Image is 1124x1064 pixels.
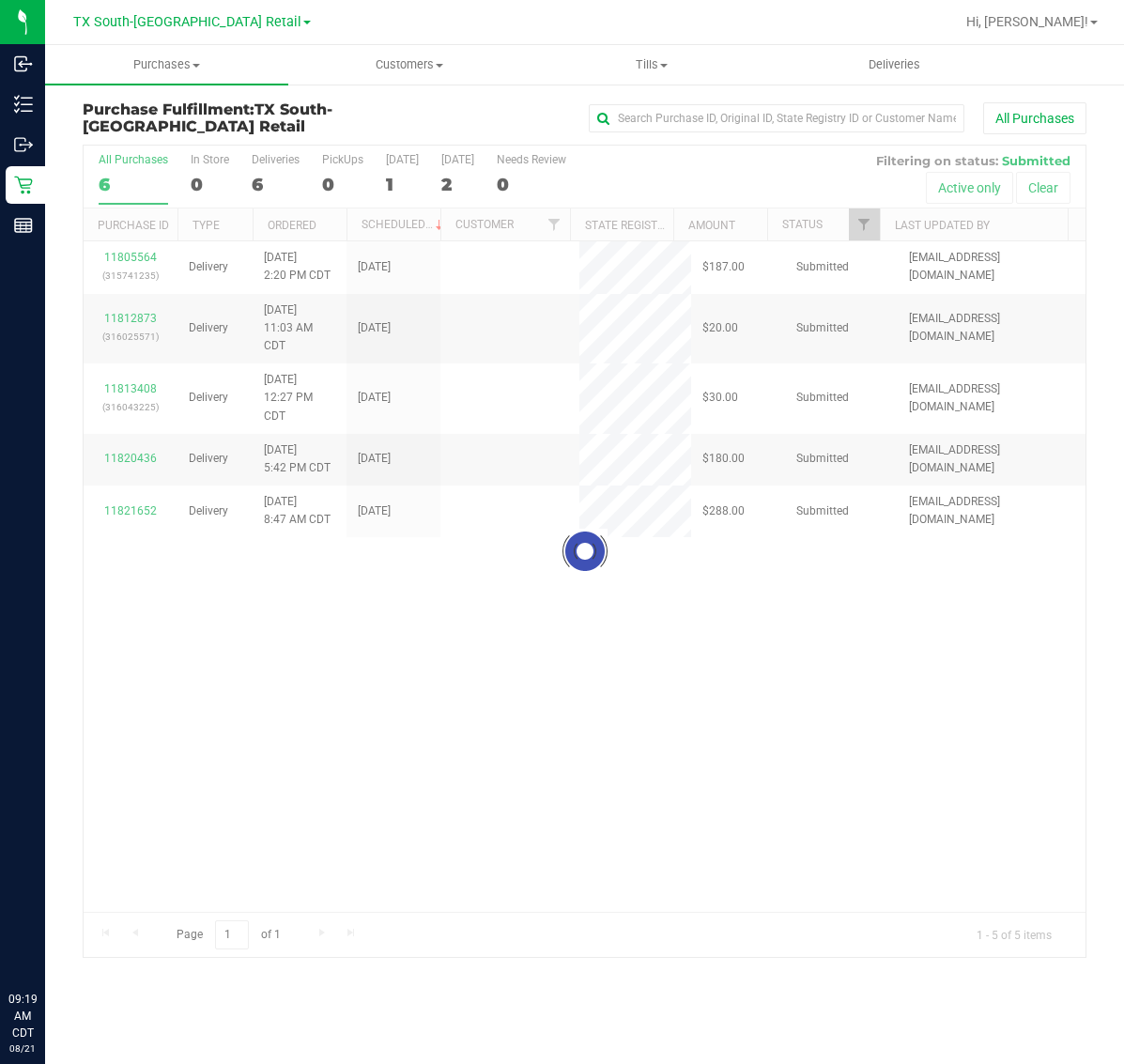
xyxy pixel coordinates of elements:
inline-svg: Outbound [14,135,33,154]
span: TX South-[GEOGRAPHIC_DATA] Retail [73,14,301,30]
inline-svg: Inventory [14,95,33,114]
span: Hi, [PERSON_NAME]! [966,14,1088,29]
a: Deliveries [774,45,1017,85]
iframe: Resource center [19,914,75,970]
span: TX South-[GEOGRAPHIC_DATA] Retail [83,100,332,135]
p: 08/21 [8,1041,37,1056]
input: Search Purchase ID, Original ID, State Registry ID or Customer Name... [589,104,964,132]
inline-svg: Inbound [14,54,33,73]
span: Deliveries [843,56,946,73]
inline-svg: Reports [14,216,33,235]
span: Purchases [45,56,288,73]
iframe: Resource center unread badge [55,911,78,933]
a: Purchases [45,45,288,85]
span: Tills [531,56,773,73]
a: Customers [288,45,531,85]
p: 09:19 AM CDT [8,991,37,1041]
span: Customers [289,56,531,73]
inline-svg: Retail [14,176,33,194]
button: All Purchases [983,102,1086,134]
h3: Purchase Fulfillment: [83,101,417,134]
a: Tills [531,45,774,85]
